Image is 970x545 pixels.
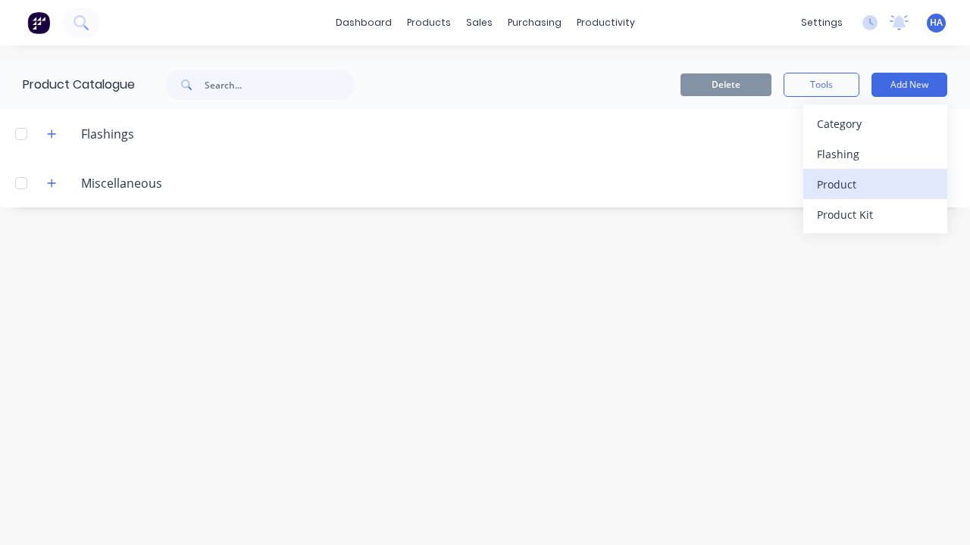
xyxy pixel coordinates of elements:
button: Add New [871,73,947,97]
button: Category [803,108,947,139]
button: Tools [784,73,859,97]
div: products [399,11,458,34]
div: Miscellaneous [69,174,174,192]
span: HA [930,16,943,30]
div: productivity [569,11,643,34]
button: Product [803,169,947,199]
div: Flashings [69,125,146,143]
div: purchasing [500,11,569,34]
div: settings [793,11,850,34]
button: Flashing [803,139,947,169]
input: Search... [205,70,355,100]
a: dashboard [328,11,399,34]
div: sales [458,11,500,34]
img: Factory [27,11,50,34]
div: Product Kit [817,204,934,226]
button: Product Kit [803,199,947,229]
button: Delete [681,73,771,96]
div: Category [817,113,934,135]
div: Product [817,173,934,195]
div: Flashing [817,143,934,165]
